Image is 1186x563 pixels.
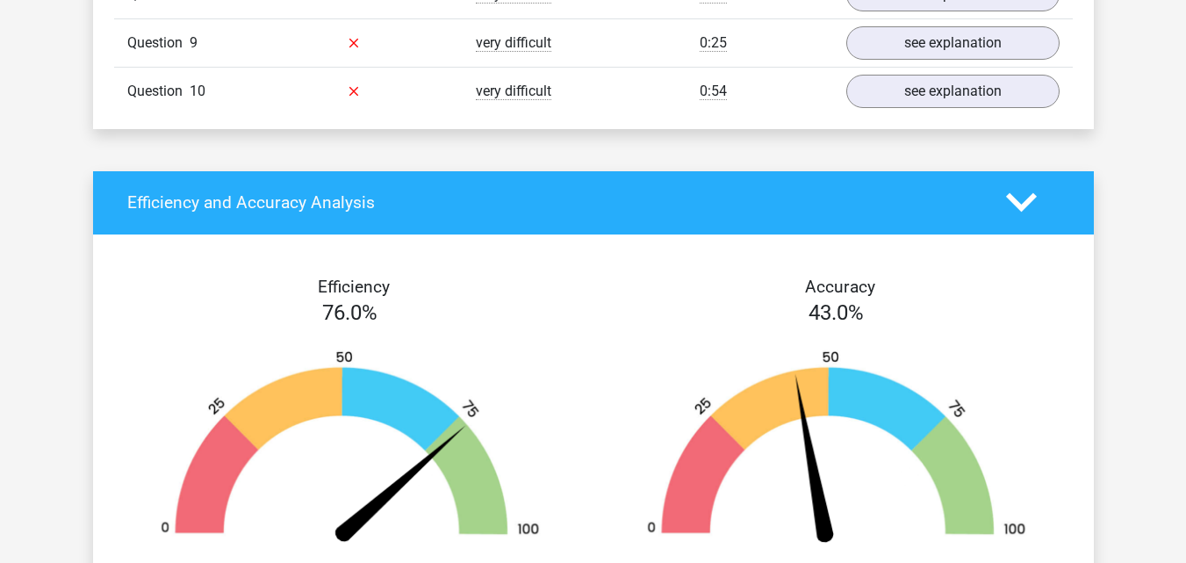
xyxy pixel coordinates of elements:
[846,26,1060,60] a: see explanation
[322,300,377,325] span: 76.0%
[700,34,727,52] span: 0:25
[614,277,1067,297] h4: Accuracy
[127,81,190,102] span: Question
[476,34,551,52] span: very difficult
[133,350,567,551] img: 76.d058a8cee12a.png
[700,83,727,100] span: 0:54
[127,192,980,213] h4: Efficiency and Accuracy Analysis
[190,34,198,51] span: 9
[190,83,205,99] span: 10
[620,350,1053,551] img: 43.d5f1ae20ac56.png
[476,83,551,100] span: very difficult
[809,300,864,325] span: 43.0%
[846,75,1060,108] a: see explanation
[127,32,190,54] span: Question
[127,277,580,297] h4: Efficiency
